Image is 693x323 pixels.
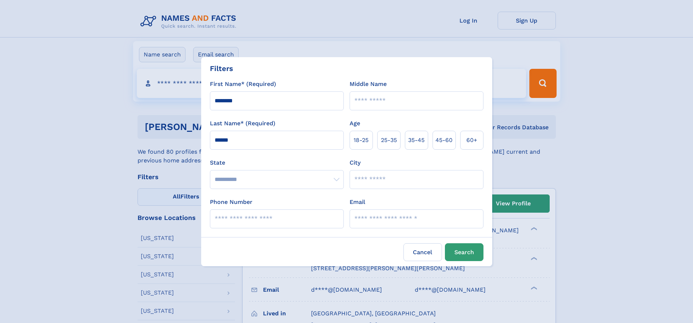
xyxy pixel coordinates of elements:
label: Age [350,119,360,128]
span: 35‑45 [408,136,425,145]
button: Search [445,243,483,261]
label: Email [350,198,365,206]
label: City [350,158,361,167]
label: State [210,158,344,167]
label: Cancel [403,243,442,261]
div: Filters [210,63,233,74]
span: 45‑60 [435,136,453,145]
span: 18‑25 [354,136,369,145]
label: Last Name* (Required) [210,119,275,128]
span: 25‑35 [381,136,397,145]
span: 60+ [466,136,477,145]
label: Middle Name [350,80,387,88]
label: First Name* (Required) [210,80,276,88]
label: Phone Number [210,198,252,206]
